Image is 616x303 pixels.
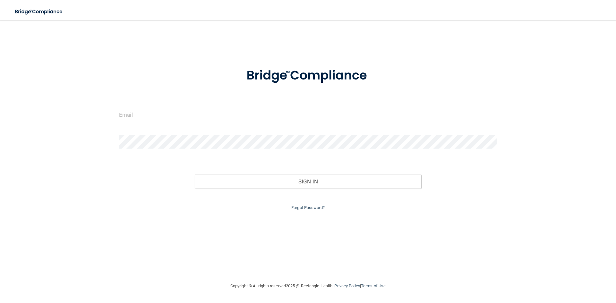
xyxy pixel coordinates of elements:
[334,283,360,288] a: Privacy Policy
[10,5,69,18] img: bridge_compliance_login_screen.278c3ca4.svg
[119,108,497,122] input: Email
[361,283,386,288] a: Terms of Use
[291,205,325,210] a: Forgot Password?
[233,59,383,92] img: bridge_compliance_login_screen.278c3ca4.svg
[195,174,422,189] button: Sign In
[191,276,425,296] div: Copyright © All rights reserved 2025 @ Rectangle Health | |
